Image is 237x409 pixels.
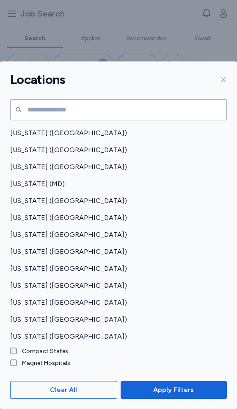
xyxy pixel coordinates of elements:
button: Apply Filters [121,381,227,399]
span: [US_STATE] ([GEOGRAPHIC_DATA]) [10,264,222,274]
span: [US_STATE] ([GEOGRAPHIC_DATA]) [10,331,222,342]
span: [US_STATE] ([GEOGRAPHIC_DATA]) [10,281,222,291]
span: [US_STATE] ([GEOGRAPHIC_DATA]) [10,314,222,325]
span: [US_STATE] (MD) [10,179,222,189]
label: Compact States [17,347,68,356]
span: [US_STATE] ([GEOGRAPHIC_DATA]) [10,230,222,240]
span: Clear All [50,385,77,395]
button: Clear All [10,381,117,399]
span: [US_STATE] ([GEOGRAPHIC_DATA]) [10,145,222,155]
span: [US_STATE] ([GEOGRAPHIC_DATA]) [10,196,222,206]
span: [US_STATE] ([GEOGRAPHIC_DATA]) [10,162,222,172]
span: Apply Filters [153,385,194,395]
span: [US_STATE] ([GEOGRAPHIC_DATA]) [10,298,222,308]
h1: Locations [10,72,65,88]
span: [US_STATE] ([GEOGRAPHIC_DATA]) [10,213,222,223]
span: [US_STATE] ([GEOGRAPHIC_DATA]) [10,128,222,138]
span: [US_STATE] ([GEOGRAPHIC_DATA]) [10,247,222,257]
label: Magnet Hospitals [17,359,70,367]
